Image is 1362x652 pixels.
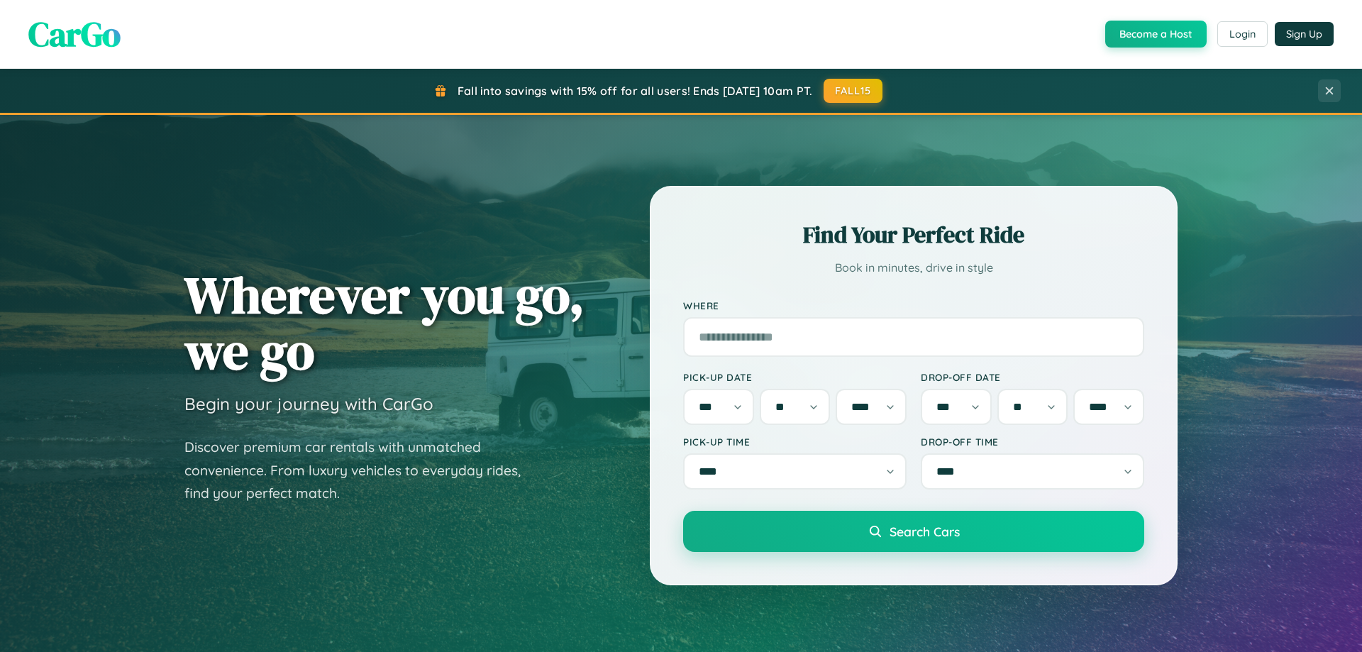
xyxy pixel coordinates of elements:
h2: Find Your Perfect Ride [683,219,1144,250]
label: Pick-up Time [683,436,907,448]
p: Discover premium car rentals with unmatched convenience. From luxury vehicles to everyday rides, ... [184,436,539,505]
span: Fall into savings with 15% off for all users! Ends [DATE] 10am PT. [458,84,813,98]
p: Book in minutes, drive in style [683,258,1144,278]
h3: Begin your journey with CarGo [184,393,433,414]
button: Login [1217,21,1268,47]
button: Search Cars [683,511,1144,552]
button: FALL15 [824,79,883,103]
label: Where [683,299,1144,311]
span: Search Cars [890,524,960,539]
button: Sign Up [1275,22,1334,46]
label: Drop-off Time [921,436,1144,448]
span: CarGo [28,11,121,57]
label: Pick-up Date [683,371,907,383]
label: Drop-off Date [921,371,1144,383]
button: Become a Host [1105,21,1207,48]
h1: Wherever you go, we go [184,267,585,379]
